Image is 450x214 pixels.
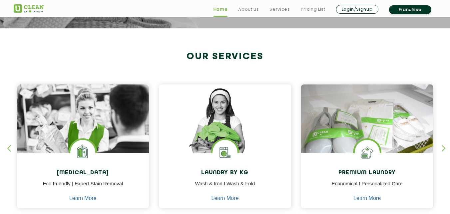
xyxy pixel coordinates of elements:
a: Pricing List [301,5,325,13]
a: Learn More [212,195,239,201]
img: a girl with laundry basket [159,84,291,173]
h4: Laundry by Kg [164,170,286,176]
img: UClean Laundry and Dry Cleaning [14,4,44,13]
a: Learn More [69,195,97,201]
img: laundry done shoes and clothes [301,84,433,173]
h4: [MEDICAL_DATA] [22,170,144,176]
a: Services [269,5,290,13]
a: Login/Signup [336,5,378,14]
a: About us [238,5,259,13]
h2: Our Services [14,51,437,62]
a: Home [214,5,228,13]
p: Eco Friendly | Expert Stain Removal [22,180,144,195]
img: Laundry Services near me [70,140,95,165]
p: Wash & Iron I Wash & Fold [164,180,286,195]
img: Shoes Cleaning [355,140,380,165]
a: Learn More [353,195,381,201]
a: Franchise [389,5,431,14]
img: laundry washing machine [213,140,237,165]
p: Economical I Personalized Care [306,180,428,195]
h4: Premium Laundry [306,170,428,176]
img: Drycleaners near me [17,84,149,191]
